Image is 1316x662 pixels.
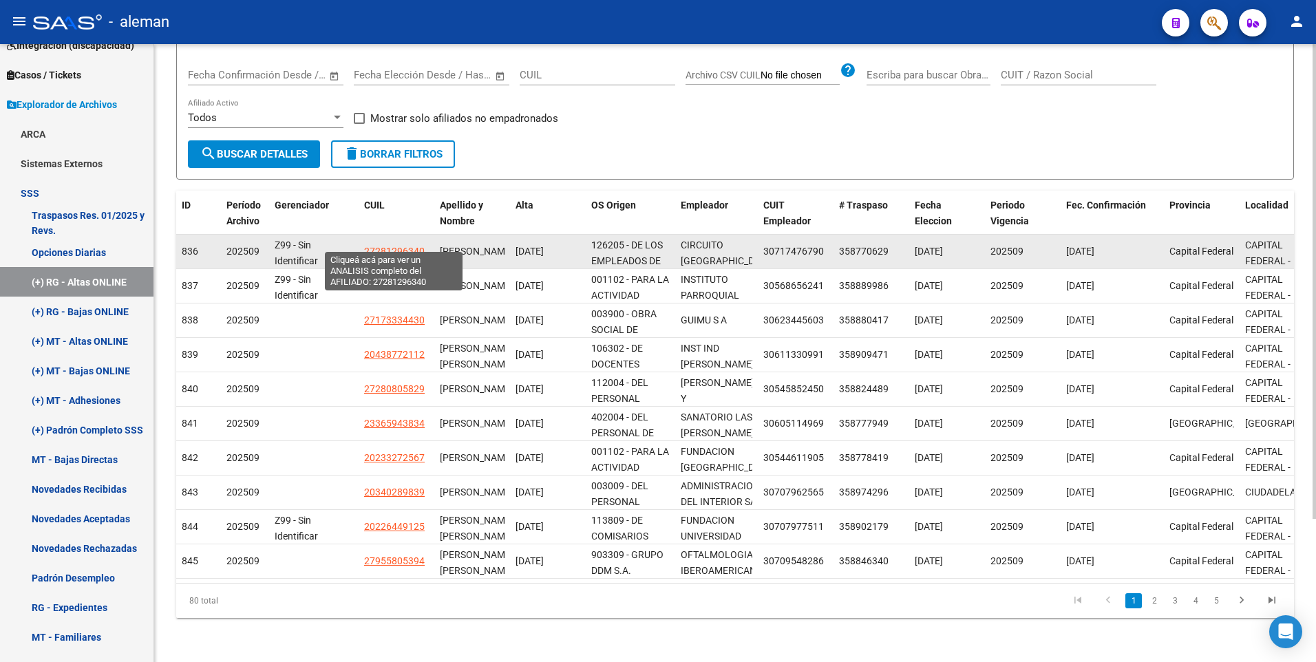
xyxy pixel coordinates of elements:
[681,237,774,284] div: CIRCUITO [GEOGRAPHIC_DATA] S.A.
[763,487,824,498] span: 30707962565
[1144,589,1165,612] li: page 2
[516,278,580,294] div: [DATE]
[370,110,558,127] span: Mostrar solo afiliados no empadronados
[1259,593,1285,608] a: go to last page
[763,521,824,532] span: 30707977511
[7,67,81,83] span: Casos / Tickets
[763,246,824,257] span: 30717476790
[1123,589,1144,612] li: page 1
[516,244,580,259] div: [DATE]
[226,349,259,360] span: 202509
[681,444,774,476] div: FUNDACION [GEOGRAPHIC_DATA]
[839,555,889,566] span: 358846340
[364,418,425,429] span: 23365943834
[1169,487,1262,498] span: [GEOGRAPHIC_DATA]
[440,418,513,429] span: [PERSON_NAME]
[516,200,533,211] span: Alta
[839,452,889,463] span: 358778419
[1269,615,1302,648] div: Open Intercom Messenger
[915,280,943,291] span: [DATE]
[510,191,586,251] datatable-header-cell: Alta
[364,383,425,394] span: 27280805829
[226,246,259,257] span: 202509
[591,549,664,576] span: 903309 - GRUPO DDM S.A.
[343,145,360,162] mat-icon: delete
[591,515,648,557] span: 113809 - DE COMISARIOS NAVALES
[990,349,1023,360] span: 202509
[763,200,811,226] span: CUIT Empleador
[1066,487,1094,498] span: [DATE]
[516,484,580,500] div: [DATE]
[681,200,728,211] span: Empleador
[182,280,198,291] span: 837
[681,409,754,441] div: SANATORIO LAS [PERSON_NAME]
[591,200,636,211] span: OS Origen
[591,377,666,451] span: 112004 - DEL PERSONAL SUPERIOR MERCEDES BENZ ARGENTINA
[1206,589,1227,612] li: page 5
[1208,593,1224,608] a: 5
[516,381,580,397] div: [DATE]
[176,191,221,251] datatable-header-cell: ID
[226,521,259,532] span: 202509
[1245,200,1288,211] span: Localidad
[269,191,359,251] datatable-header-cell: Gerenciador
[681,272,752,319] div: INSTITUTO PARROQUIAL NUESTRA S
[915,555,943,566] span: [DATE]
[985,191,1061,251] datatable-header-cell: Periodo Vigencia
[1169,521,1233,532] span: Capital Federal
[176,584,397,618] div: 80 total
[11,13,28,30] mat-icon: menu
[226,383,259,394] span: 202509
[182,555,198,566] span: 845
[440,549,513,576] span: [PERSON_NAME] [PERSON_NAME]
[516,347,580,363] div: [DATE]
[990,383,1023,394] span: 202509
[422,69,489,81] input: Fecha fin
[839,314,889,325] span: 358880417
[915,349,943,360] span: [DATE]
[1229,593,1255,608] a: go to next page
[758,191,834,251] datatable-header-cell: CUIT Empleador
[990,521,1023,532] span: 202509
[681,478,760,510] div: ADMINISTRACION DEL INTERIOR SA
[909,191,985,251] datatable-header-cell: Fecha Eleccion
[364,452,425,463] span: 20233272567
[686,70,761,81] span: Archivo CSV CUIL
[1125,593,1142,608] a: 1
[681,547,763,594] div: OFTALMOLOGIA IBEROAMERICANA S.
[182,383,198,394] span: 840
[1066,521,1094,532] span: [DATE]
[364,555,425,566] span: 27955805394
[1066,555,1094,566] span: [DATE]
[1240,191,1315,251] datatable-header-cell: Localidad
[763,383,824,394] span: 30545852450
[364,200,385,211] span: CUIL
[1061,191,1164,251] datatable-header-cell: Fec. Confirmación
[364,246,425,257] span: 27281296340
[990,487,1023,498] span: 202509
[182,452,198,463] span: 842
[1066,200,1146,211] span: Fec. Confirmación
[915,487,943,498] span: [DATE]
[1187,593,1204,608] a: 4
[839,246,889,257] span: 358770629
[839,487,889,498] span: 358974296
[1169,418,1262,429] span: [GEOGRAPHIC_DATA]
[440,280,513,291] span: [PERSON_NAME]
[1169,452,1233,463] span: Capital Federal
[761,70,840,82] input: Archivo CSV CUIL
[1288,13,1305,30] mat-icon: person
[440,452,513,463] span: [PERSON_NAME]
[839,383,889,394] span: 358824489
[226,555,259,566] span: 202509
[1095,593,1121,608] a: go to previous page
[7,38,134,53] span: Integración (discapacidad)
[763,314,824,325] span: 30623445603
[364,280,425,291] span: 23272180644
[188,111,217,124] span: Todos
[591,308,670,382] span: 003900 - OBRA SOCIAL DE TECNICOS DE VUELO DE LINEAS AEREAS
[1185,589,1206,612] li: page 4
[1066,418,1094,429] span: [DATE]
[516,519,580,535] div: [DATE]
[1146,593,1163,608] a: 2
